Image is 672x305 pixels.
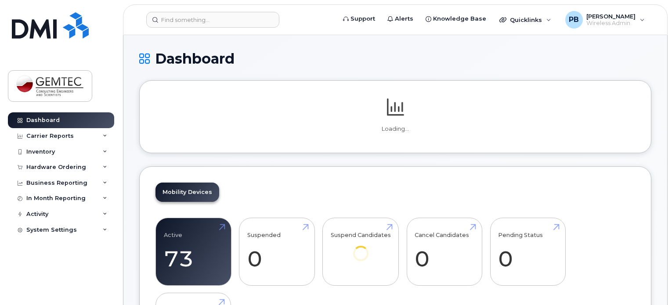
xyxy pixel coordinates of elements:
[139,51,651,66] h1: Dashboard
[164,223,223,281] a: Active 73
[498,223,557,281] a: Pending Status 0
[331,223,391,273] a: Suspend Candidates
[155,183,219,202] a: Mobility Devices
[247,223,307,281] a: Suspended 0
[415,223,474,281] a: Cancel Candidates 0
[155,125,635,133] p: Loading...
